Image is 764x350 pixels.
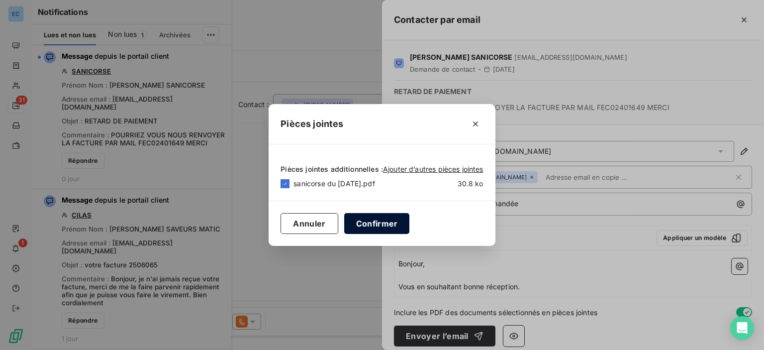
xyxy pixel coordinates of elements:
button: Annuler [281,213,338,234]
span: Pièces jointes additionnelles : [281,164,383,174]
span: 30.8 ko [424,179,483,189]
span: Ajouter d’autres pièces jointes [383,165,483,173]
div: Open Intercom Messenger [730,316,754,340]
h5: Pièces jointes [281,117,343,131]
span: sanicorse du [DATE].pdf [293,179,423,189]
button: Confirmer [344,213,410,234]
